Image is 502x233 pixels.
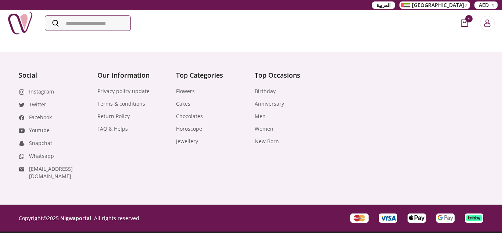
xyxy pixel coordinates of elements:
a: Women [255,125,273,133]
span: 1 [465,15,473,22]
button: cart-button [461,20,468,27]
a: Terms & conditions [97,100,145,107]
h4: Social [19,70,90,80]
a: Horoscope [176,125,202,133]
a: Men [255,113,266,120]
a: Nigwaportal [60,215,91,222]
img: payment-google-pay [438,215,453,221]
a: Privacy policy update [97,88,150,95]
a: Chocolates [176,113,203,120]
a: FAQ & Helps [97,125,128,133]
a: Instagram [29,88,54,95]
h4: Our Information [97,70,169,80]
input: Search [45,16,130,31]
a: Whatsapp [29,152,54,160]
a: Cakes [176,100,190,107]
span: AED [479,1,489,9]
a: Flowers [176,88,195,95]
a: Jewellery [176,138,198,145]
img: Arabic_dztd3n.png [401,3,410,7]
img: Visa [380,215,396,221]
div: payment-google-pay [436,213,455,223]
a: Birthday [255,88,276,95]
img: payment-tabby [466,215,482,221]
h4: Top Occasions [255,70,326,80]
div: Master Card [350,213,369,223]
img: Master Card [353,215,366,222]
a: Snapchat [29,140,52,147]
button: Login [480,16,495,31]
img: payment-apple-pay [409,215,424,221]
span: [GEOGRAPHIC_DATA] [412,1,464,9]
h4: Top Categories [176,70,247,80]
a: Twitter [29,101,46,108]
span: العربية [376,1,391,9]
p: Copyright © 2025 All rights reserved [19,215,139,222]
div: payment-tabby [465,213,483,223]
a: Anniversary [255,100,284,107]
img: Nigwa-uae-gifts [7,10,33,36]
div: Visa [379,213,397,223]
button: AED [474,1,498,9]
a: Facebook [29,114,52,121]
a: Return Policy [97,113,130,120]
a: New Born [255,138,279,145]
a: Youtube [29,127,50,134]
div: payment-apple-pay [408,213,426,223]
a: [EMAIL_ADDRESS][DOMAIN_NAME] [29,165,90,180]
button: [GEOGRAPHIC_DATA] [399,1,470,9]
